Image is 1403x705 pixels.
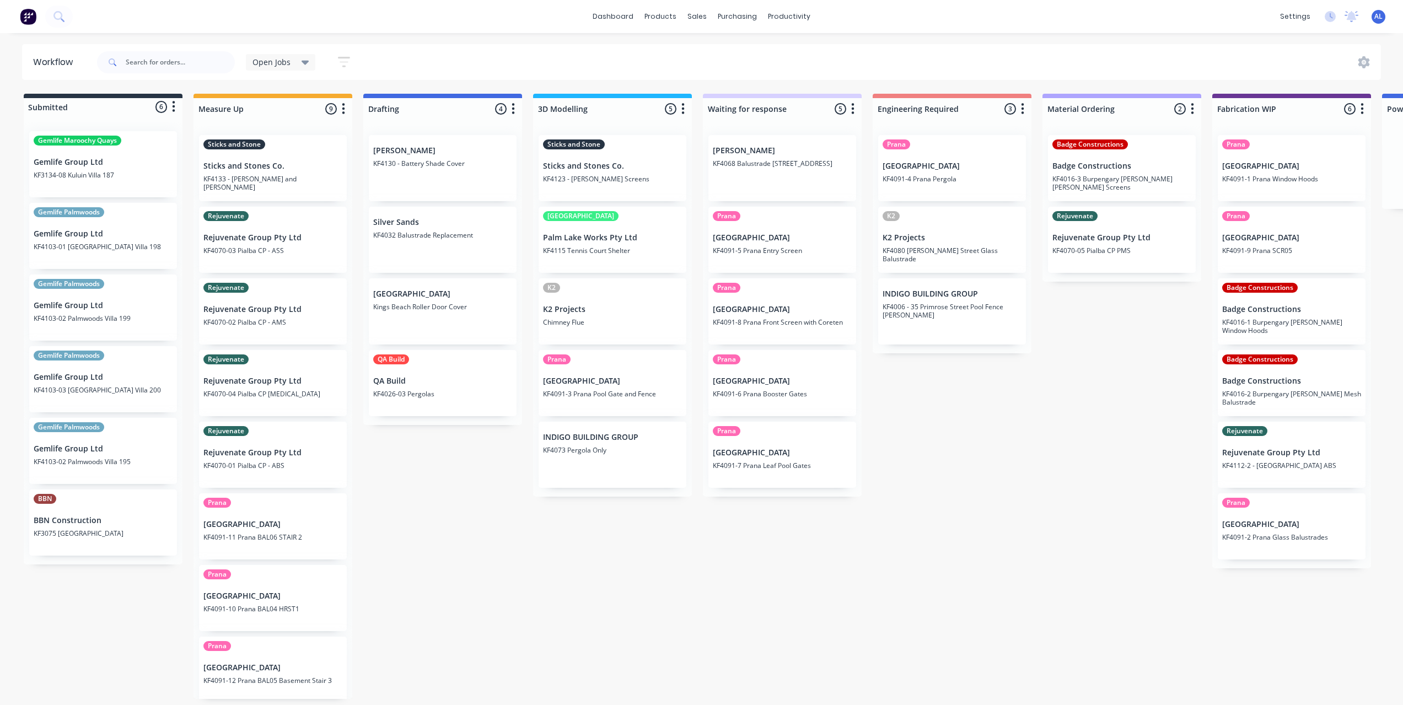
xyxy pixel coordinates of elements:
p: Gemlife Group Ltd [34,229,173,239]
div: Gemlife Palmwoods [34,422,104,432]
div: Gemlife PalmwoodsGemlife Group LtdKF4103-02 Palmwoods Villa 199 [29,275,177,341]
p: KF4103-02 Palmwoods Villa 199 [34,314,173,322]
div: Prana [1222,139,1250,149]
p: Kings Beach Roller Door Cover [373,303,512,311]
div: QA BuildQA BuildKF4026-03 Pergolas [369,350,517,416]
div: K2K2 ProjectsChimney Flue [539,278,686,345]
p: Rejuvenate Group Pty Ltd [203,305,342,314]
div: Sticks and Stone [203,139,265,149]
div: Prana[GEOGRAPHIC_DATA]KF4091-5 Prana Entry Screen [708,207,856,273]
p: [PERSON_NAME] [713,146,852,155]
p: KF4091-5 Prana Entry Screen [713,246,852,255]
div: Prana [1222,211,1250,221]
p: KF4070-02 Pialba CP - AMS [203,318,342,326]
div: Badge Constructions [1222,354,1298,364]
div: RejuvenateRejuvenate Group Pty LtdKF4070-01 Pialba CP - ABS [199,422,347,488]
div: purchasing [712,8,762,25]
div: Prana[GEOGRAPHIC_DATA]KF4091-1 Prana Window Hoods [1218,135,1366,201]
div: Sticks and Stone [543,139,605,149]
p: KF4130 - Battery Shade Cover [373,159,512,168]
p: KF4115 Tennis Court Shelter [543,246,682,255]
div: Gemlife Palmwoods [34,351,104,360]
p: KF4070-03 Pialba CP - ASS [203,246,342,255]
div: Workflow [33,56,78,69]
p: Gemlife Group Ltd [34,444,173,454]
div: Rejuvenate [203,426,249,436]
div: Gemlife Maroochy QuaysGemlife Group LtdKF3134-08 Kuluin Villa 187 [29,131,177,197]
div: RejuvenateRejuvenate Group Pty LtdKF4070-03 Pialba CP - ASS [199,207,347,273]
div: Prana [713,354,740,364]
div: Badge Constructions [1052,139,1128,149]
div: Rejuvenate [203,354,249,364]
p: [GEOGRAPHIC_DATA] [713,448,852,458]
div: sales [682,8,712,25]
p: INDIGO BUILDING GROUP [543,433,682,442]
p: KF4091-1 Prana Window Hoods [1222,175,1361,183]
p: [GEOGRAPHIC_DATA] [203,591,342,601]
div: Gemlife Palmwoods [34,207,104,217]
p: BBN Construction [34,516,173,525]
div: Sticks and StoneSticks and Stones Co.KF4123 - [PERSON_NAME] Screens [539,135,686,201]
div: Prana [713,283,740,293]
p: KF4091-10 Prana BAL04 HRST1 [203,605,342,613]
p: KF4123 - [PERSON_NAME] Screens [543,175,682,183]
p: INDIGO BUILDING GROUP [883,289,1022,299]
div: settings [1275,8,1316,25]
p: [GEOGRAPHIC_DATA] [203,663,342,672]
p: KF4091-3 Prana Pool Gate and Fence [543,390,682,398]
div: Silver SandsKF4032 Balustrade Replacement [369,207,517,273]
div: Prana[GEOGRAPHIC_DATA]KF4091-9 Prana SCR05 [1218,207,1366,273]
p: KF4091-11 Prana BAL06 STAIR 2 [203,533,342,541]
div: Prana[GEOGRAPHIC_DATA]KF4091-2 Prana Glass Balustrades [1218,493,1366,559]
span: AL [1374,12,1383,21]
div: Prana [203,641,231,651]
a: dashboard [587,8,639,25]
div: Gemlife PalmwoodsGemlife Group LtdKF4103-03 [GEOGRAPHIC_DATA] Villa 200 [29,346,177,412]
p: KF4006 - 35 Primrose Street Pool Fence [PERSON_NAME] [883,303,1022,319]
p: [PERSON_NAME] [373,146,512,155]
p: [GEOGRAPHIC_DATA] [373,289,512,299]
div: Rejuvenate [203,283,249,293]
p: Rejuvenate Group Pty Ltd [203,233,342,243]
p: KF4091-8 Prana Front Screen with Coreten [713,318,852,326]
div: products [639,8,682,25]
p: [GEOGRAPHIC_DATA] [713,233,852,243]
div: Rejuvenate [203,211,249,221]
div: [GEOGRAPHIC_DATA]Kings Beach Roller Door Cover [369,278,517,345]
div: Prana [203,569,231,579]
p: KF4070-05 Pialba CP PMS [1052,246,1191,255]
p: Badge Constructions [1222,305,1361,314]
p: Sticks and Stones Co. [203,162,342,171]
p: Rejuvenate Group Pty Ltd [1052,233,1191,243]
p: KF4016-3 Burpengary [PERSON_NAME] [PERSON_NAME] Screens [1052,175,1191,191]
img: Factory [20,8,36,25]
p: KF3134-08 Kuluin Villa 187 [34,171,173,179]
div: [GEOGRAPHIC_DATA]Palm Lake Works Pty LtdKF4115 Tennis Court Shelter [539,207,686,273]
span: Open Jobs [252,56,291,68]
div: Gemlife PalmwoodsGemlife Group LtdKF4103-01 [GEOGRAPHIC_DATA] Villa 198 [29,203,177,269]
div: Prana[GEOGRAPHIC_DATA]KF4091-12 Prana BAL05 Basement Stair 3 [199,637,347,703]
div: [PERSON_NAME]KF4068 Balustrade [STREET_ADDRESS] [708,135,856,201]
p: KF4091-6 Prana Booster Gates [713,390,852,398]
p: KF4070-04 Pialba CP [MEDICAL_DATA] [203,390,342,398]
div: BBNBBN ConstructionKF3075 [GEOGRAPHIC_DATA] [29,489,177,556]
div: QA Build [373,354,409,364]
p: [GEOGRAPHIC_DATA] [883,162,1022,171]
p: KF4073 Pergola Only [543,446,682,454]
div: Prana[GEOGRAPHIC_DATA]KF4091-6 Prana Booster Gates [708,350,856,416]
div: RejuvenateRejuvenate Group Pty LtdKF4112-2 - [GEOGRAPHIC_DATA] ABS [1218,422,1366,488]
p: Silver Sands [373,218,512,227]
p: [GEOGRAPHIC_DATA] [713,376,852,386]
div: productivity [762,8,816,25]
div: Badge Constructions [1222,283,1298,293]
div: RejuvenateRejuvenate Group Pty LtdKF4070-05 Pialba CP PMS [1048,207,1196,273]
p: Chimney Flue [543,318,682,326]
p: QA Build [373,376,512,386]
div: Badge ConstructionsBadge ConstructionsKF4016-3 Burpengary [PERSON_NAME] [PERSON_NAME] Screens [1048,135,1196,201]
div: Badge ConstructionsBadge ConstructionsKF4016-1 Burpengary [PERSON_NAME] Window Hoods [1218,278,1366,345]
p: Badge Constructions [1052,162,1191,171]
p: KF4091-4 Prana Pergola [883,175,1022,183]
input: Search for orders... [126,51,235,73]
p: KF4091-9 Prana SCR05 [1222,246,1361,255]
div: K2K2 ProjectsKF4080 [PERSON_NAME] Street Glass Balustrade [878,207,1026,273]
